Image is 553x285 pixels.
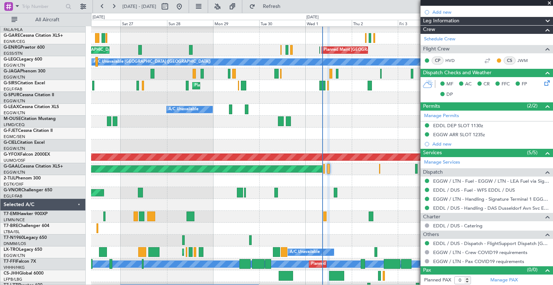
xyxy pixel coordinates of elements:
a: LFMD/CEQ [4,122,24,128]
a: T7-N1960Legacy 650 [4,236,47,240]
span: M-OUSE [4,117,21,121]
a: T7-FFIFalcon 7X [4,259,36,264]
span: G-VNOR [4,188,21,192]
a: EGMC/SEN [4,134,25,139]
a: EGGW/LTN [4,63,25,68]
div: Planned Maint [GEOGRAPHIC_DATA] ([GEOGRAPHIC_DATA]) [194,80,308,91]
a: T7-BREChallenger 604 [4,224,49,228]
span: AC [465,81,472,88]
a: EGGW/LTN [4,75,25,80]
a: EGGW / LTN - Handling - Signature Terminal 1 EGGW / LTN [433,196,549,202]
div: Mon 29 [213,20,259,26]
span: Refresh [257,4,287,9]
a: EGLF/FAB [4,193,22,199]
a: EGGW/LTN [4,146,25,151]
div: EDDL DEP SLOT 1130z [433,123,483,129]
a: EGGW / LTN - Pax COVID19 requirements [433,258,524,264]
a: EDDL / DUS - Handling - DAS Dusseldorf Avn Svc EDDL / DUS [433,205,549,211]
span: Dispatch Checks and Weather [423,69,491,77]
div: A/C Unavailable [290,247,320,258]
span: T7-FFI [4,259,16,264]
a: G-GARECessna Citation XLS+ [4,34,63,38]
span: G-GAAL [4,164,20,169]
span: G-YFOX [4,152,20,157]
a: G-FJETCessna Citation II [4,129,53,133]
span: [DATE] - [DATE] [122,3,156,10]
input: Trip Number [22,1,63,12]
div: Sun 28 [167,20,213,26]
a: EGGW/LTN [4,253,25,258]
a: EDDL / DUS - Catering [433,223,482,229]
span: 2-TIJL [4,176,15,181]
span: Permits [423,102,440,111]
a: HVD [445,57,462,64]
div: Add new [432,9,549,15]
span: Crew [423,26,435,34]
span: FFC [502,81,510,88]
a: LTBA/ISL [4,229,20,235]
span: Services [423,149,442,157]
a: 2-TIJLPhenom 300 [4,176,41,181]
a: M-OUSECitation Mustang [4,117,56,121]
a: G-VNORChallenger 650 [4,188,52,192]
span: LX-TRO [4,248,19,252]
div: [DATE] [93,14,105,21]
a: G-CIELCitation Excel [4,141,45,145]
a: LX-TROLegacy 650 [4,248,42,252]
a: EGLF/FAB [4,86,22,92]
a: EGGW/LTN [4,110,25,116]
a: Schedule Crew [424,36,455,43]
span: MF [446,81,453,88]
span: DP [446,91,453,98]
div: CS [504,57,516,64]
span: Leg Information [423,17,459,25]
label: Planned PAX [424,277,451,284]
span: T7-BRE [4,224,18,228]
span: G-LEAX [4,105,19,109]
a: DNMM/LOS [4,241,26,246]
span: CR [484,81,490,88]
button: Refresh [246,1,289,12]
a: Manage Permits [424,112,459,120]
a: G-JAGAPhenom 300 [4,69,45,74]
a: Manage Services [424,159,460,166]
a: EGGW / LTN - Crew COVID19 requirements [433,249,527,255]
div: Thu 2 [352,20,398,26]
a: T7-EMIHawker 900XP [4,212,48,216]
span: Dispatch [423,168,443,177]
div: [DATE] [306,14,319,21]
a: G-GAALCessna Citation XLS+ [4,164,63,169]
span: T7-EMI [4,212,18,216]
a: CS-JHHGlobal 6000 [4,271,44,276]
span: G-ENRG [4,45,21,50]
span: G-SIRS [4,81,17,85]
a: Manage PAX [490,277,518,284]
span: (5/5) [527,149,538,156]
span: G-CIEL [4,141,17,145]
a: G-LEAXCessna Citation XLS [4,105,59,109]
a: EGGW/LTN [4,98,25,104]
span: (0/0) [527,266,538,273]
div: Add new [432,141,549,147]
span: CS-JHH [4,271,19,276]
span: FP [522,81,527,88]
a: EGGW/LTN [4,170,25,175]
span: G-GARE [4,34,20,38]
a: VHHH/HKG [4,265,25,270]
span: G-FJET [4,129,18,133]
a: EGTK/OXF [4,182,23,187]
span: T7-N1960 [4,236,24,240]
div: Sat 27 [121,20,167,26]
a: EGGW / LTN - Fuel - EGGW / LTN - LEA Fuel via Signature in EGGW [433,178,549,184]
span: G-JAGA [4,69,20,74]
a: EGSS/STN [4,51,23,56]
a: JWM [517,57,534,64]
span: Charter [423,213,440,221]
a: G-YFOXFalcon 2000EX [4,152,50,157]
div: Fri 26 [75,20,121,26]
div: A/C Unavailable [GEOGRAPHIC_DATA] ([GEOGRAPHIC_DATA]) [94,57,211,67]
a: UUMO/OSF [4,158,25,163]
span: (2/2) [527,102,538,110]
a: G-ENRGPraetor 600 [4,45,45,50]
div: A/C Unavailable [168,104,198,115]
